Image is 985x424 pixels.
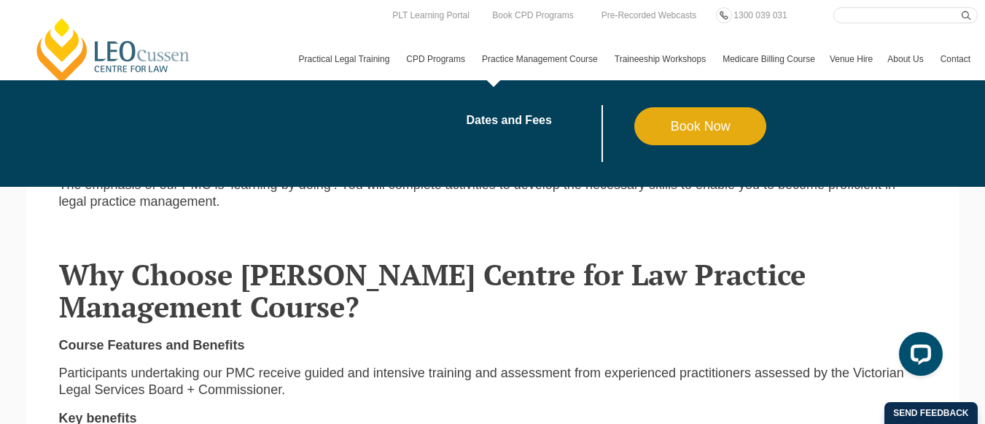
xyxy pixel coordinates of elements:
[488,7,577,23] a: Book CPD Programs
[598,7,701,23] a: Pre-Recorded Webcasts
[59,338,245,352] strong: Course Features and Benefits
[822,38,880,80] a: Venue Hire
[475,38,607,80] a: Practice Management Course
[292,38,400,80] a: Practical Legal Training
[59,177,927,211] p: The emphasis of our PMC is ‘learning by doing’. You will complete activities to develop the neces...
[59,365,927,399] p: Participants undertaking our PMC receive guided and intensive training and assessment from experi...
[466,115,634,126] a: Dates and Fees
[399,38,475,80] a: CPD Programs
[730,7,790,23] a: 1300 039 031
[59,258,927,323] h2: Why Choose [PERSON_NAME] Centre for Law Practice Management Course?
[715,38,822,80] a: Medicare Billing Course
[33,16,194,85] a: [PERSON_NAME] Centre for Law
[634,107,766,145] a: Book Now
[389,7,473,23] a: PLT Learning Portal
[733,10,787,20] span: 1300 039 031
[607,38,715,80] a: Traineeship Workshops
[880,38,933,80] a: About Us
[933,38,978,80] a: Contact
[887,326,949,388] iframe: LiveChat chat widget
